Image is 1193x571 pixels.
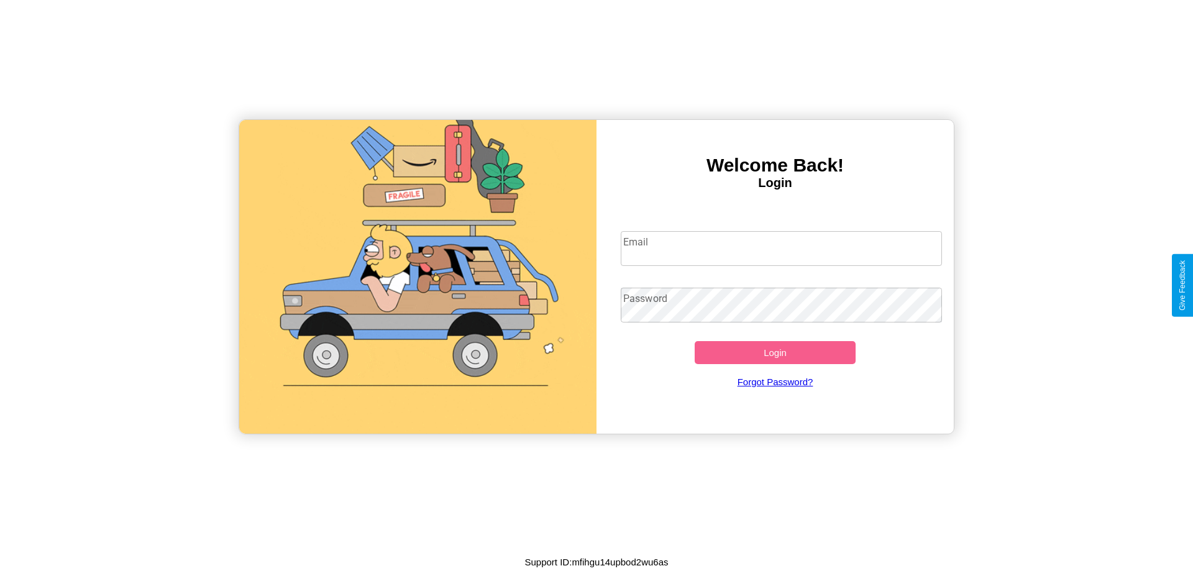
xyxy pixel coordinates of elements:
[615,364,936,400] a: Forgot Password?
[596,155,954,176] h3: Welcome Back!
[525,554,669,570] p: Support ID: mfihgu14upbod2wu6as
[1178,260,1187,311] div: Give Feedback
[596,176,954,190] h4: Login
[695,341,856,364] button: Login
[239,120,596,434] img: gif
